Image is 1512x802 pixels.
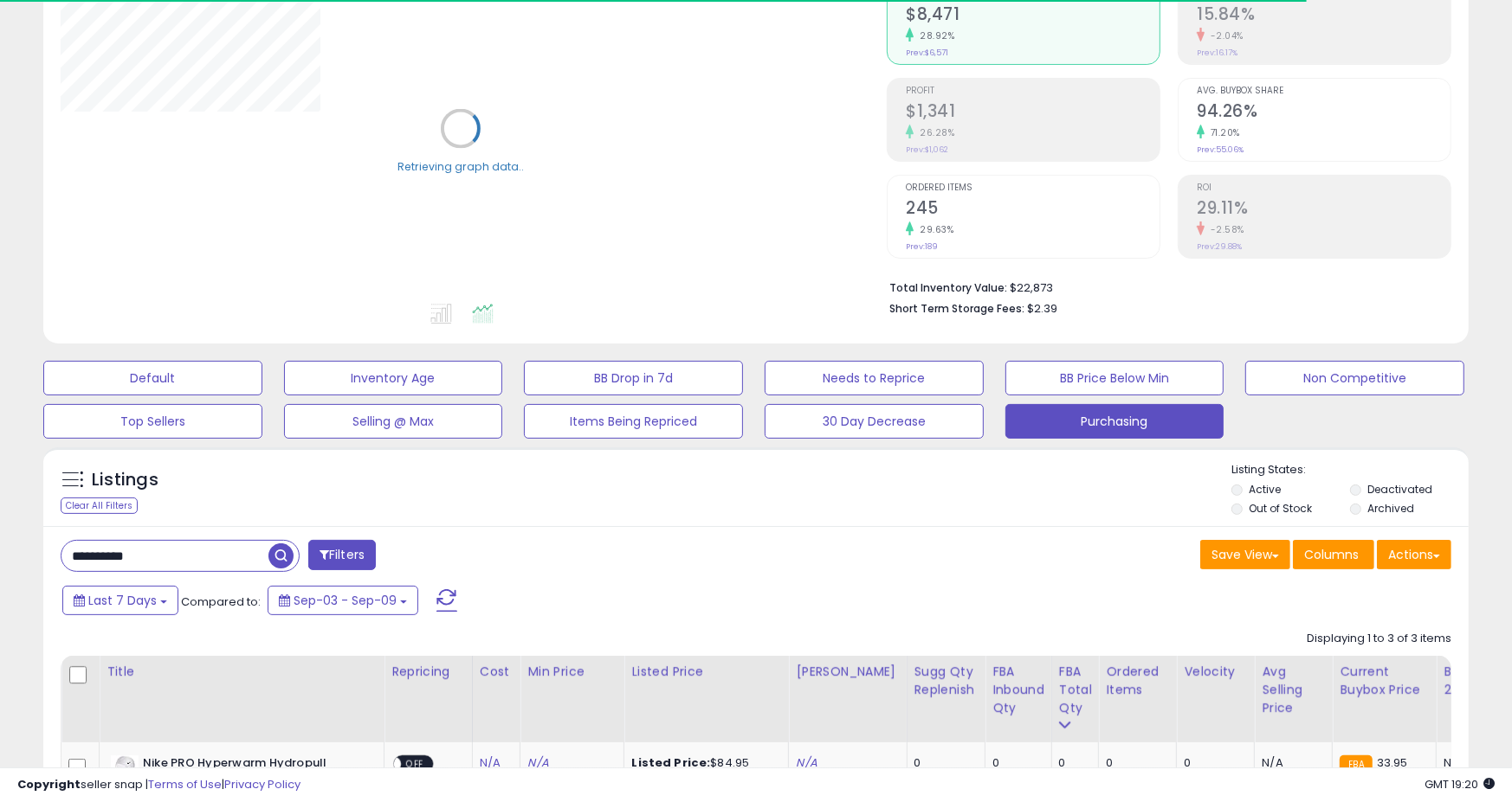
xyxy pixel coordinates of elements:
h2: 94.26% [1197,101,1451,125]
h2: 15.84% [1197,4,1451,28]
span: Ordered Items [906,183,1160,193]
div: Repricing [391,663,465,681]
h2: $1,341 [906,101,1160,125]
b: Short Term Storage Fees: [889,301,1024,316]
button: Default [43,361,262,395]
button: Selling @ Max [284,404,503,439]
div: Retrieving graph data.. [397,158,524,174]
div: BB Share 24h. [1444,663,1507,699]
button: Top Sellers [43,404,262,439]
button: Needs to Reprice [765,361,984,395]
b: Total Inventory Value: [889,280,1007,295]
small: 26.28% [914,126,954,139]
span: Last 7 Days [88,592,157,609]
label: Deactivated [1367,482,1432,497]
button: Purchasing [1005,404,1224,439]
span: Sep-03 - Sep-09 [294,592,397,609]
small: -2.58% [1205,223,1244,236]
small: Prev: 55.06% [1197,144,1244,155]
div: Clear All Filters [61,497,138,514]
strong: Copyright [17,776,81,792]
small: Prev: 189 [906,241,938,252]
span: ROI [1197,183,1451,193]
button: BB Price Below Min [1005,361,1224,395]
small: Prev: $6,571 [906,48,948,58]
button: Filters [308,540,376,570]
button: Actions [1377,540,1451,569]
button: Items Being Repriced [524,404,743,439]
span: Columns [1304,546,1359,563]
div: seller snap | | [17,777,300,793]
div: Velocity [1184,663,1247,681]
button: Save View [1200,540,1290,569]
li: $22,873 [889,276,1438,297]
th: Please note that this number is a calculation based on your required days of coverage and your ve... [907,656,985,742]
span: $2.39 [1027,300,1057,317]
div: Title [107,663,377,681]
small: Prev: 29.88% [1197,241,1242,252]
button: BB Drop in 7d [524,361,743,395]
h5: Listings [92,468,158,492]
small: 28.92% [914,29,954,42]
button: Last 7 Days [62,586,178,615]
button: Non Competitive [1245,361,1464,395]
div: Ordered Items [1106,663,1169,699]
small: 29.63% [914,223,953,236]
div: Cost [480,663,514,681]
small: -2.04% [1205,29,1244,42]
button: Columns [1293,540,1374,569]
button: Sep-03 - Sep-09 [268,586,418,615]
a: Privacy Policy [224,776,300,792]
div: [PERSON_NAME] [796,663,899,681]
div: Displaying 1 to 3 of 3 items [1307,631,1451,647]
span: 2025-09-17 19:20 GMT [1425,776,1495,792]
span: Profit [906,87,1160,96]
div: FBA inbound Qty [992,663,1044,717]
div: Sugg Qty Replenish [914,663,979,699]
small: 71.20% [1205,126,1240,139]
span: Avg. Buybox Share [1197,87,1451,96]
h2: $8,471 [906,4,1160,28]
label: Archived [1367,501,1414,516]
div: FBA Total Qty [1059,663,1092,717]
div: Listed Price [631,663,781,681]
div: Current Buybox Price [1340,663,1429,699]
button: 30 Day Decrease [765,404,984,439]
span: Compared to: [181,593,261,610]
div: Min Price [527,663,617,681]
h2: 245 [906,198,1160,221]
label: Active [1249,482,1281,497]
h2: 29.11% [1197,198,1451,221]
p: Listing States: [1231,462,1468,478]
div: Avg Selling Price [1262,663,1325,717]
a: Terms of Use [148,776,222,792]
small: Prev: $1,062 [906,144,948,155]
button: Inventory Age [284,361,503,395]
label: Out of Stock [1249,501,1312,516]
small: Prev: 16.17% [1197,48,1237,58]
